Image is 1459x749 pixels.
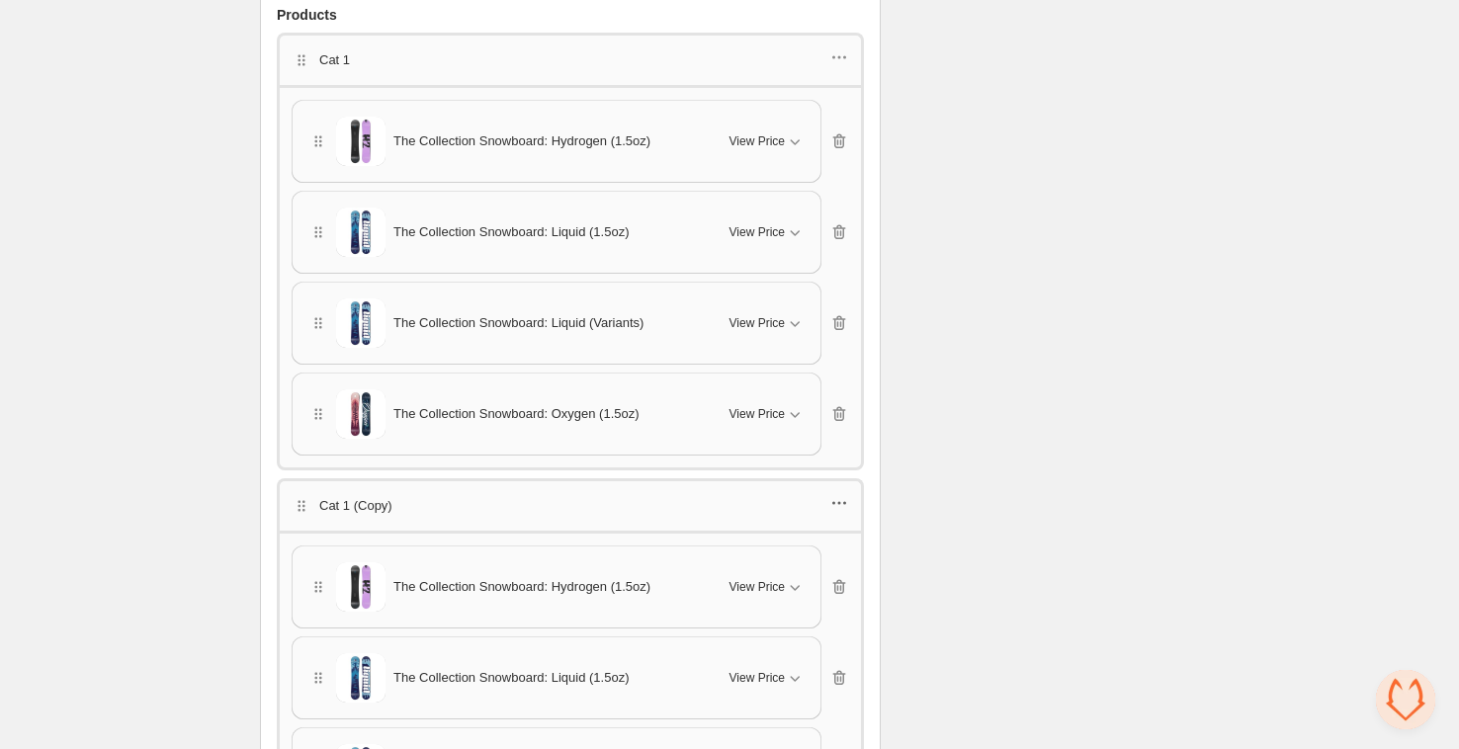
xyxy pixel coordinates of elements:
button: View Price [718,662,816,694]
span: View Price [729,670,785,686]
button: View Price [718,125,816,157]
button: View Price [718,216,816,248]
img: The Collection Snowboard: Liquid (1.5oz) [336,653,386,703]
img: The Collection Snowboard: Hydrogen (1.5oz) [336,117,386,166]
span: View Price [729,315,785,331]
span: View Price [729,224,785,240]
span: View Price [729,133,785,149]
span: The Collection Snowboard: Liquid (1.5oz) [393,668,629,688]
span: View Price [729,406,785,422]
a: Open chat [1376,670,1435,729]
span: The Collection Snowboard: Oxygen (1.5oz) [393,404,640,424]
span: The Collection Snowboard: Liquid (1.5oz) [393,222,629,242]
button: View Price [718,571,816,603]
span: Products [277,5,337,25]
span: The Collection Snowboard: Hydrogen (1.5oz) [393,577,650,597]
button: View Price [718,307,816,339]
img: The Collection Snowboard: Hydrogen (1.5oz) [336,562,386,612]
p: Cat 1 (Copy) [319,496,392,516]
span: The Collection Snowboard: Liquid (Variants) [393,313,644,333]
span: The Collection Snowboard: Hydrogen (1.5oz) [393,131,650,151]
p: Cat 1 [319,50,350,70]
span: View Price [729,579,785,595]
img: The Collection Snowboard: Liquid (1.5oz) [336,208,386,257]
img: The Collection Snowboard: Oxygen (1.5oz) [336,389,386,439]
img: The Collection Snowboard: Liquid (Variants) [336,298,386,348]
button: View Price [718,398,816,430]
